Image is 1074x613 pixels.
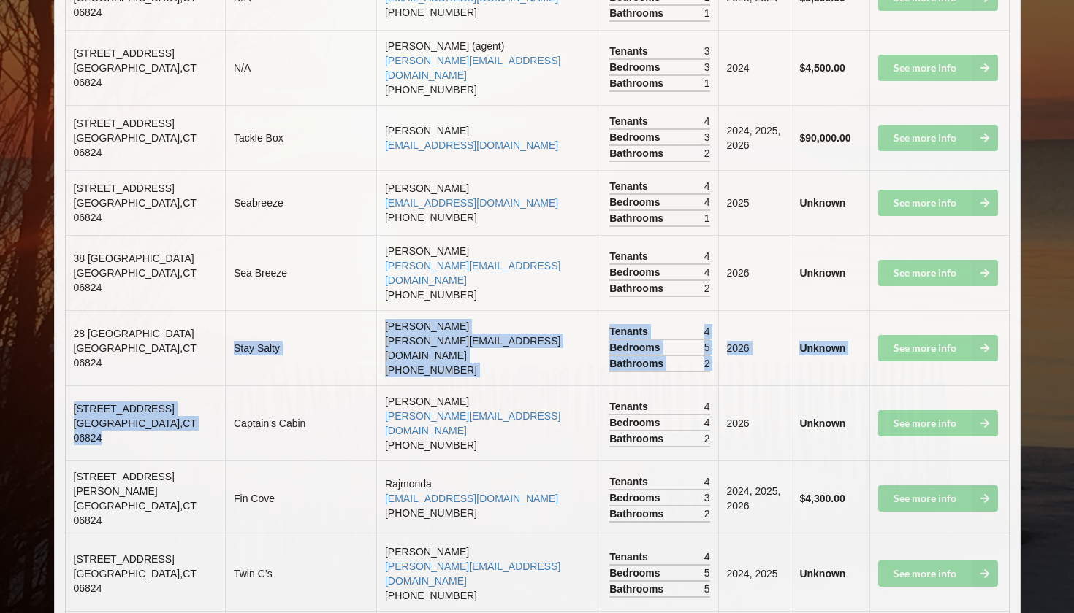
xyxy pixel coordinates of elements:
span: Tenants [609,44,652,58]
b: $90,000.00 [799,132,850,144]
td: [PERSON_NAME] [PHONE_NUMBER] [376,536,601,611]
span: Bathrooms [609,76,667,90]
span: 2 [704,356,710,371]
span: [STREET_ADDRESS] [74,553,175,565]
td: 2024, 2025, 2026 [718,460,791,536]
span: Bathrooms [609,6,667,20]
span: 4 [704,249,710,263]
span: [GEOGRAPHIC_DATA] , CT 06824 [74,132,197,158]
span: 1 [704,6,710,20]
a: [PERSON_NAME][EMAIL_ADDRESS][DOMAIN_NAME] [385,260,560,286]
span: 4 [704,415,710,430]
span: Bathrooms [609,211,667,225]
td: Rajmonda [PHONE_NUMBER] [376,460,601,536]
b: Unknown [799,417,845,429]
span: 3 [704,130,710,144]
a: [EMAIL_ADDRESS][DOMAIN_NAME] [385,493,558,504]
span: Bedrooms [609,415,663,430]
td: [PERSON_NAME] [PHONE_NUMBER] [376,170,601,235]
span: Bedrooms [609,265,663,279]
b: Unknown [799,267,845,279]
span: Bedrooms [609,490,663,505]
span: 2 [704,281,710,296]
span: 1 [704,76,710,90]
span: Tenants [609,114,652,128]
td: Fin Cove [225,460,376,536]
td: [PERSON_NAME] [PHONE_NUMBER] [376,385,601,460]
a: [PERSON_NAME][EMAIL_ADDRESS][DOMAIN_NAME] [385,335,560,361]
span: 2 [704,431,710,446]
td: Tackle Box [225,105,376,170]
span: 3 [704,44,710,58]
a: [EMAIL_ADDRESS][DOMAIN_NAME] [385,197,558,209]
td: 2026 [718,310,791,385]
span: Bathrooms [609,281,667,296]
a: [EMAIL_ADDRESS][DOMAIN_NAME] [385,139,558,151]
a: [PERSON_NAME][EMAIL_ADDRESS][DOMAIN_NAME] [385,410,560,436]
span: [STREET_ADDRESS] [74,117,175,129]
td: Stay Salty [225,310,376,385]
td: 2024, 2025, 2026 [718,105,791,170]
span: [STREET_ADDRESS][PERSON_NAME] [74,471,175,497]
span: 4 [704,550,710,564]
span: Tenants [609,249,652,263]
span: 2 [704,506,710,521]
span: 4 [704,195,710,209]
b: Unknown [799,342,845,354]
a: [PERSON_NAME][EMAIL_ADDRESS][DOMAIN_NAME] [385,55,560,81]
span: [STREET_ADDRESS] [74,403,175,415]
span: 5 [704,582,710,596]
b: Unknown [799,197,845,209]
span: Tenants [609,179,652,193]
td: Twin C’s [225,536,376,611]
span: [GEOGRAPHIC_DATA] , CT 06824 [74,267,197,293]
span: [GEOGRAPHIC_DATA] , CT 06824 [74,568,197,594]
span: [GEOGRAPHIC_DATA] , CT 06824 [74,197,197,223]
td: 2026 [718,235,791,310]
span: 28 [GEOGRAPHIC_DATA] [74,328,194,339]
span: [GEOGRAPHIC_DATA] , CT 06824 [74,342,197,369]
span: 4 [704,324,710,339]
b: Unknown [799,568,845,579]
span: [STREET_ADDRESS] [74,182,175,194]
span: 4 [704,265,710,279]
span: Bathrooms [609,506,667,521]
td: Sea Breeze [225,235,376,310]
td: Seabreeze [225,170,376,235]
span: Bedrooms [609,340,663,355]
span: Tenants [609,474,652,489]
span: [GEOGRAPHIC_DATA] , CT 06824 [74,500,197,526]
span: 4 [704,179,710,193]
span: Bedrooms [609,60,663,74]
span: [STREET_ADDRESS] [74,47,175,59]
span: 5 [704,566,710,580]
span: [GEOGRAPHIC_DATA] , CT 06824 [74,417,197,444]
span: 1 [704,211,710,225]
span: Tenants [609,550,652,564]
span: 38 [GEOGRAPHIC_DATA] [74,252,194,264]
span: Bedrooms [609,130,663,144]
span: Bathrooms [609,431,667,446]
td: 2024, 2025 [718,536,791,611]
span: 4 [704,474,710,489]
span: 3 [704,60,710,74]
span: Tenants [609,399,652,414]
span: Bathrooms [609,356,667,371]
td: [PERSON_NAME] (agent) [PHONE_NUMBER] [376,30,601,105]
span: Tenants [609,324,652,339]
span: Bathrooms [609,582,667,596]
td: [PERSON_NAME] [376,105,601,170]
b: $4,500.00 [799,62,845,74]
td: Captain's Cabin [225,385,376,460]
td: [PERSON_NAME] [PHONE_NUMBER] [376,235,601,310]
span: 3 [704,490,710,505]
td: 2026 [718,385,791,460]
span: [GEOGRAPHIC_DATA] , CT 06824 [74,62,197,88]
td: N/A [225,30,376,105]
span: 2 [704,146,710,161]
td: 2025 [718,170,791,235]
span: Bathrooms [609,146,667,161]
a: [PERSON_NAME][EMAIL_ADDRESS][DOMAIN_NAME] [385,560,560,587]
span: 4 [704,114,710,128]
span: 5 [704,340,710,355]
